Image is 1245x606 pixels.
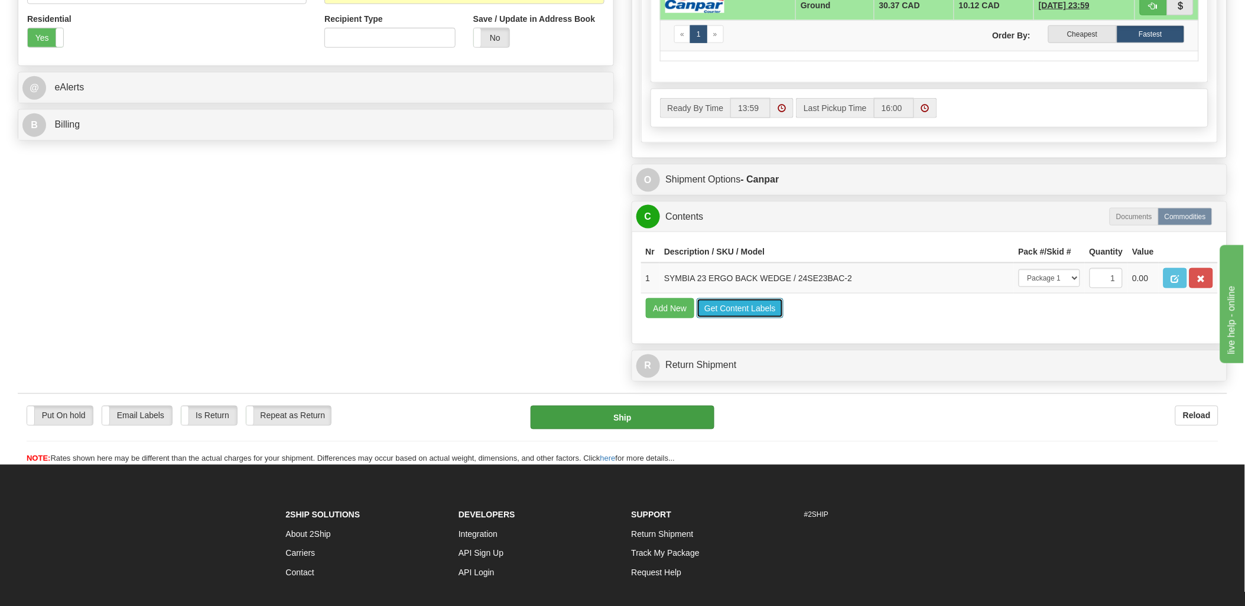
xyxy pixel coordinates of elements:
span: @ [22,76,46,100]
th: Description / SKU / Model [659,241,1014,263]
td: SYMBIA 23 ERGO BACK WEDGE / 24SE23BAC-2 [659,263,1014,294]
th: Pack #/Skid # [1014,241,1085,263]
span: » [713,30,717,38]
th: Quantity [1085,241,1128,263]
span: O [636,168,660,192]
label: Yes [28,28,63,47]
iframe: chat widget [1218,243,1244,363]
label: Repeat as Return [246,406,331,425]
span: C [636,205,660,229]
a: OShipment Options- Canpar [636,168,1223,192]
a: CContents [636,205,1223,229]
label: Email Labels [102,406,171,425]
label: Is Return [181,406,237,425]
th: Value [1127,241,1159,263]
span: Billing [54,119,80,129]
button: Add New [646,298,695,318]
a: API Sign Up [459,549,503,558]
label: Ready By Time [660,98,731,118]
span: B [22,113,46,137]
a: Request Help [632,568,682,578]
a: here [600,454,616,463]
a: @ eAlerts [22,76,609,100]
b: Reload [1183,411,1211,421]
label: Cheapest [1048,25,1116,43]
button: Reload [1175,406,1218,426]
td: 0.00 [1127,263,1159,294]
a: 1 [690,25,707,43]
a: Return Shipment [632,530,694,539]
label: Commodities [1158,208,1213,226]
a: Integration [459,530,498,539]
a: B Billing [22,113,609,137]
strong: Support [632,510,672,520]
a: Track My Package [632,549,700,558]
h6: #2SHIP [804,511,960,519]
span: « [681,30,685,38]
a: API Login [459,568,495,578]
a: Contact [286,568,314,578]
label: Fastest [1117,25,1185,43]
th: Nr [641,241,660,263]
label: Put On hold [27,406,93,425]
strong: Developers [459,510,515,520]
label: No [474,28,509,47]
span: NOTE: [27,454,50,463]
a: Next [707,25,724,43]
label: Last Pickup Time [796,98,874,118]
label: Documents [1110,208,1159,226]
strong: - Canpar [741,174,779,184]
div: Rates shown here may be different than the actual charges for your shipment. Differences may occu... [18,454,1227,465]
a: About 2Ship [286,530,331,539]
td: 1 [641,263,660,294]
label: Save / Update in Address Book [473,13,595,25]
button: Get Content Labels [697,298,784,318]
div: live help - online [9,7,109,21]
a: Previous [674,25,691,43]
label: Order By: [929,25,1039,41]
span: R [636,354,660,378]
span: eAlerts [54,82,84,92]
strong: 2Ship Solutions [286,510,360,520]
a: RReturn Shipment [636,354,1223,378]
label: Residential [27,13,71,25]
label: Recipient Type [324,13,383,25]
a: Carriers [286,549,316,558]
button: Ship [531,406,714,429]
